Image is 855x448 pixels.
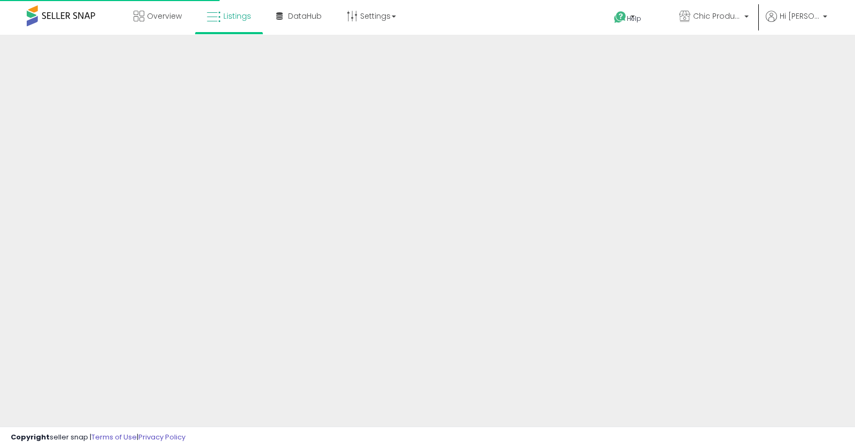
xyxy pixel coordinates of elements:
div: seller snap | | [11,432,185,443]
i: Get Help [613,11,627,24]
span: Listings [223,11,251,21]
a: Help [605,3,662,35]
span: DataHub [288,11,322,21]
a: Privacy Policy [138,432,185,442]
a: Hi [PERSON_NAME] [766,11,827,35]
span: Overview [147,11,182,21]
span: Help [627,14,641,23]
a: Terms of Use [91,432,137,442]
span: Hi [PERSON_NAME] [780,11,820,21]
strong: Copyright [11,432,50,442]
span: Chic Products, LLC [693,11,741,21]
